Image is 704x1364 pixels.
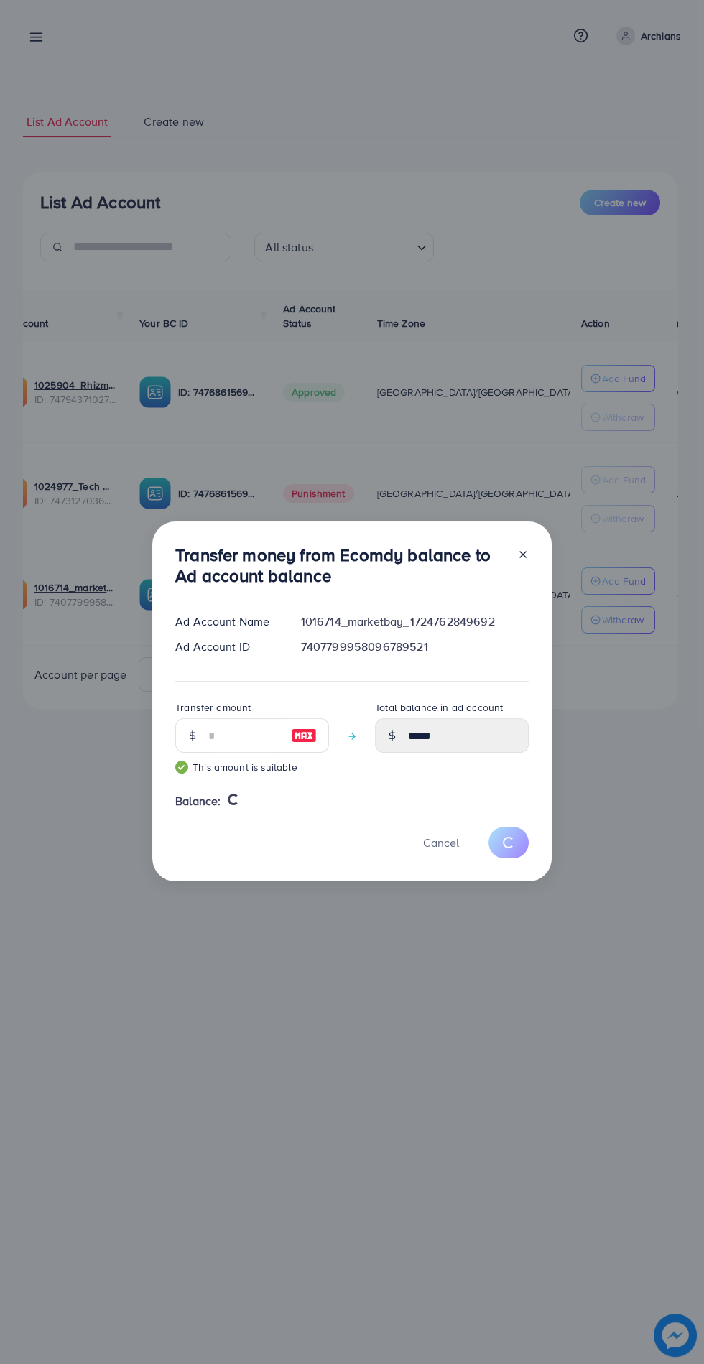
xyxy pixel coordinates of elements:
[290,613,540,630] div: 1016714_marketbay_1724762849692
[290,639,540,655] div: 7407799958096789521
[175,793,221,809] span: Balance:
[175,760,329,774] small: This amount is suitable
[164,613,290,630] div: Ad Account Name
[375,700,503,715] label: Total balance in ad account
[423,835,459,850] span: Cancel
[164,639,290,655] div: Ad Account ID
[405,827,477,858] button: Cancel
[291,727,317,744] img: image
[175,544,506,586] h3: Transfer money from Ecomdy balance to Ad account balance
[175,761,188,774] img: guide
[175,700,251,715] label: Transfer amount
